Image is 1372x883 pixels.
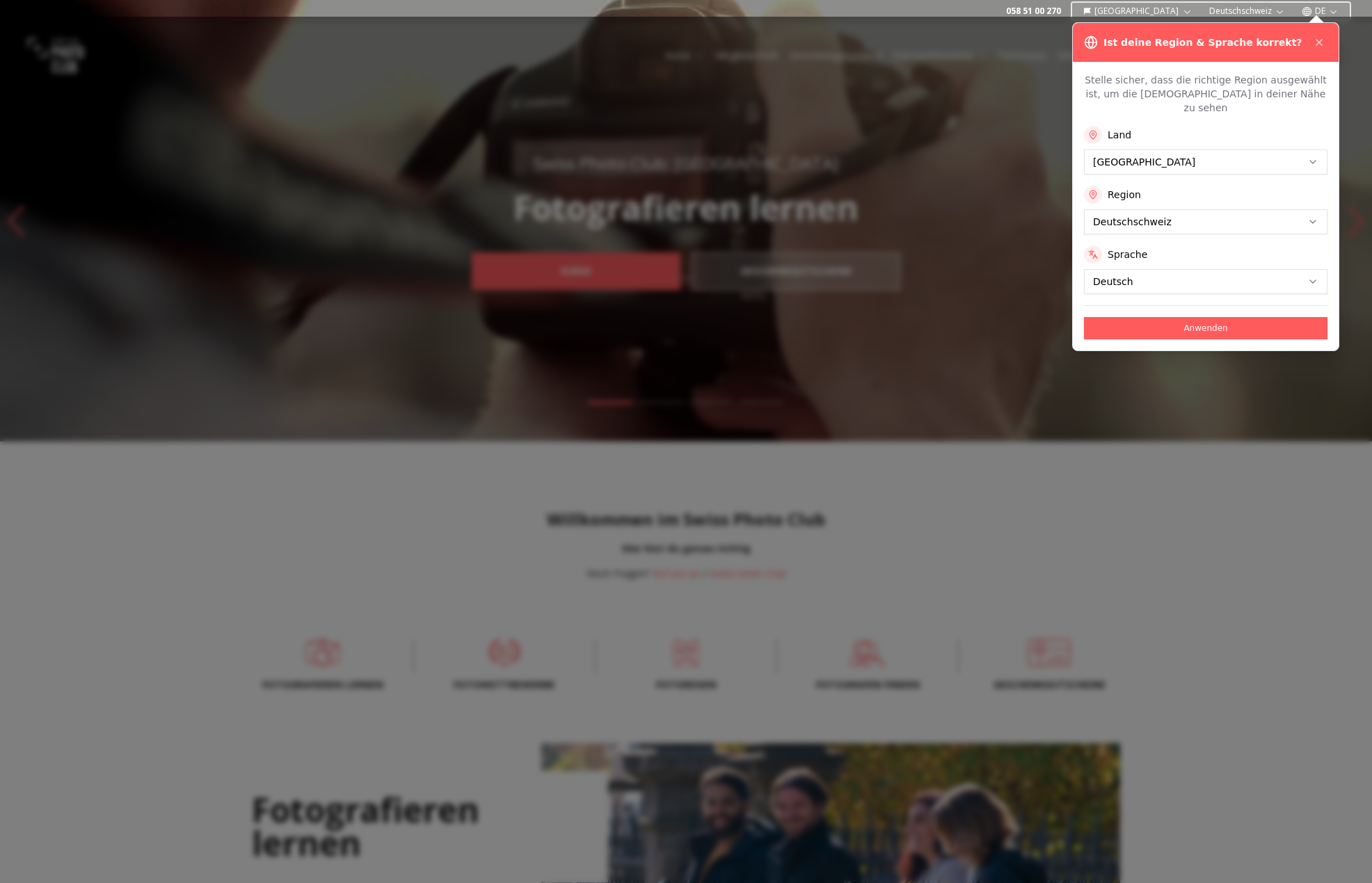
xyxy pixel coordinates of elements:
[1108,248,1147,261] label: Sprache
[1006,6,1061,17] a: 058 51 00 270
[1078,3,1198,19] button: [GEOGRAPHIC_DATA]
[1084,73,1327,115] p: Stelle sicher, dass die richtige Region ausgewählt ist, um die [DEMOGRAPHIC_DATA] in deiner Nähe ...
[1084,317,1327,339] button: Anwenden
[1108,128,1131,142] label: Land
[1296,3,1344,19] button: DE
[1204,3,1291,19] button: Deutschschweiz
[1108,188,1141,202] label: Region
[1103,35,1302,49] h3: Ist deine Region & Sprache korrekt?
